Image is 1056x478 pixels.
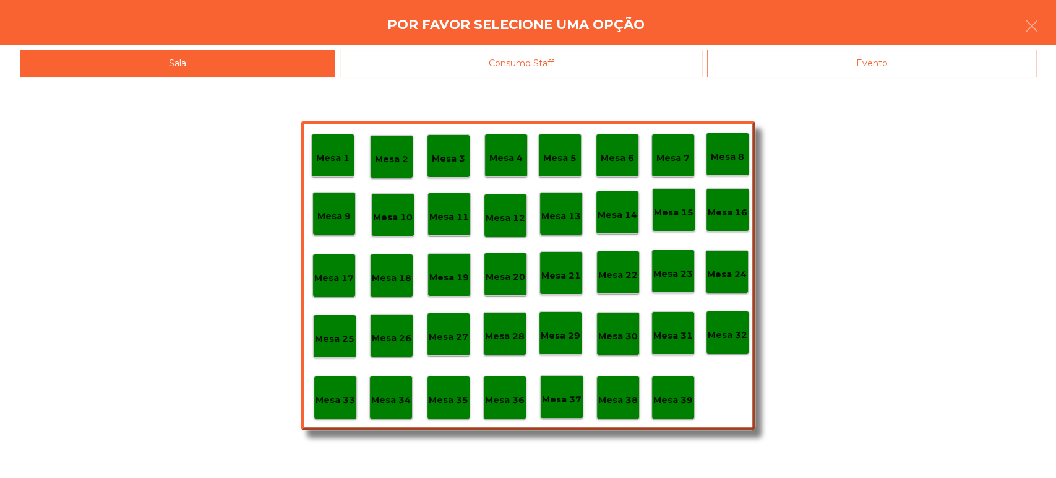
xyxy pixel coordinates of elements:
[486,270,525,284] p: Mesa 20
[541,329,580,343] p: Mesa 29
[708,206,747,220] p: Mesa 16
[653,329,693,343] p: Mesa 31
[316,151,350,165] p: Mesa 1
[429,330,468,344] p: Mesa 27
[429,210,469,224] p: Mesa 11
[372,271,411,285] p: Mesa 18
[371,393,411,407] p: Mesa 34
[485,393,525,407] p: Mesa 36
[598,393,638,407] p: Mesa 38
[541,269,581,283] p: Mesa 21
[598,329,638,344] p: Mesa 30
[387,15,645,34] h4: Por favor selecione uma opção
[429,271,469,285] p: Mesa 19
[707,50,1036,77] div: Evento
[653,393,693,407] p: Mesa 39
[486,211,525,225] p: Mesa 12
[372,331,411,345] p: Mesa 26
[317,209,351,224] p: Mesa 9
[315,332,354,346] p: Mesa 25
[598,208,637,222] p: Mesa 14
[654,206,693,220] p: Mesa 15
[708,328,747,342] p: Mesa 32
[316,393,355,407] p: Mesa 33
[542,393,582,407] p: Mesa 37
[373,211,413,225] p: Mesa 10
[653,267,693,281] p: Mesa 23
[541,209,581,224] p: Mesa 13
[489,151,523,165] p: Mesa 4
[707,267,747,282] p: Mesa 24
[375,152,408,167] p: Mesa 2
[314,271,354,285] p: Mesa 17
[485,329,525,344] p: Mesa 28
[598,268,638,282] p: Mesa 22
[20,50,335,77] div: Sala
[429,393,468,407] p: Mesa 35
[340,50,702,77] div: Consumo Staff
[601,151,634,165] p: Mesa 6
[543,151,577,165] p: Mesa 5
[432,152,465,166] p: Mesa 3
[711,150,744,164] p: Mesa 8
[656,151,690,165] p: Mesa 7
